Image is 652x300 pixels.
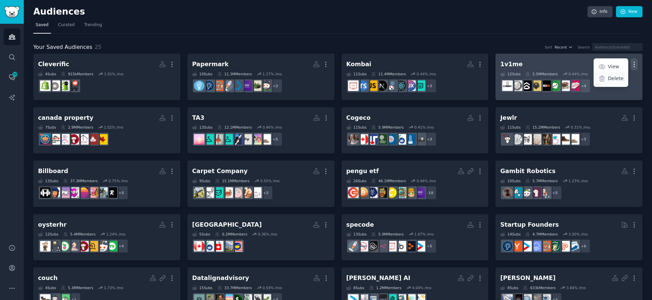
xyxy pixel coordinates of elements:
div: Gambit Robotics [500,167,556,175]
div: specode [346,221,374,229]
a: Papermark10Subs11.3MMembers1.27% /mo+2sysadminprivate_equityExperiencedFoundersleanstartupstartup... [187,54,334,100]
div: 10 Sub s [500,179,521,183]
img: durham [386,134,397,145]
img: Milton [348,134,359,145]
img: CryptoCurrencyClassic [386,187,397,198]
img: Tufting [194,187,204,198]
div: 5.3M Members [61,285,93,290]
img: Entrepreneurship [203,80,214,91]
div: + 5 [548,186,562,200]
img: ycombinator [512,241,522,251]
img: leanstartup [232,80,242,91]
img: n8n [377,241,387,251]
img: Moissanite [512,134,522,145]
div: 8 Sub s [346,285,364,290]
img: PlusSizeFashion [203,134,214,145]
img: PlusSize [194,134,204,145]
img: UI_Design [415,80,425,91]
img: nextjs [377,80,387,91]
img: DressForYourBody [213,134,223,145]
div: Papermark [192,60,229,69]
img: gambling [550,80,560,91]
div: + 3 [422,132,437,146]
img: style [241,134,252,145]
div: 11.4M Members [371,72,406,76]
div: 15.1M Members [215,179,250,183]
img: LocalLLaMA [531,187,541,198]
img: typescript [358,80,368,91]
img: hiphopheads [40,187,51,198]
div: 6.2M Members [215,232,247,237]
img: humanresources [40,241,51,251]
div: 1v1me [500,60,523,69]
div: 0.75 % /mo [108,179,128,183]
a: View [595,60,627,74]
img: react [396,80,406,91]
p: View [608,63,619,70]
img: rap [107,187,117,198]
img: CanadaPolitics [213,241,223,251]
div: pengu etf [346,167,379,175]
div: [PERSON_NAME] AI [346,274,411,282]
a: Saved [33,20,51,34]
img: weddingplanning [502,134,513,145]
a: Startup Founders14Subs4.7MMembers3.00% /mo+6EmailmarketingGrowthHackingLeadershipEntrepreneurRide... [495,214,642,261]
div: 1.02 % /mo [104,125,123,130]
div: 4.04 % /mo [412,285,432,290]
img: RealEstateCanada [97,134,108,145]
div: canada property [38,114,93,122]
a: 1v1meViewDelete12Subs5.5MMembers0.44% /mo+4onlinegamblingsportsbettinggamblingblackops6CoDCompeti... [495,54,642,100]
div: 46.1M Members [371,179,406,183]
div: 633k Members [523,285,556,290]
img: malaysia [232,241,242,251]
div: 0.46 % /mo [262,125,282,130]
img: WallStreetBetsCrypto [405,187,416,198]
div: Kombai [346,60,372,69]
img: RingShare [550,134,560,145]
span: Your Saved Audiences [33,43,92,52]
img: CozyPlaces [241,187,252,198]
div: + 2 [259,186,273,200]
img: popculturechat [78,187,89,198]
img: startups [222,80,233,91]
img: sales [97,241,108,251]
img: Nonprofit_Jobs [59,241,70,251]
a: [GEOGRAPHIC_DATA]5Subs6.2MMembers0.36% /momalaysiaOttawaRealEstateCanadaPoliticsottawacanada [187,214,334,261]
div: 4.7M Members [525,232,558,237]
img: DesignMyRoom [232,187,242,198]
img: webdev [386,241,397,251]
img: Madden [502,80,513,91]
div: 1.23 % /mo [568,179,588,183]
img: fashion [232,134,242,145]
img: GrowthHacking [559,241,570,251]
div: Cogeco [346,114,371,122]
div: 0.44 % /mo [568,72,588,76]
a: TA313Subs12.1MMembers0.46% /mo+5fashionwomens35OUTFITSstylefashionPetiteFashionAdviceDressForYour... [187,107,334,154]
img: OttawaRealEstate [222,241,233,251]
a: Curated [56,20,77,34]
a: specode13Subs5.9MMembers1.87% /mo+5startupreplitBubbleiowebdevn8nNoCodeSaaSnocodestartups [342,214,489,261]
a: oysterhr12Subs5.4MMembers1.24% /mo+4techsalessalesPayrollPersonalFinanceCanadamanagementconsultin... [33,214,180,261]
img: Bubbleio [396,241,406,251]
div: 1.24 % /mo [106,232,126,237]
img: EntrepreneurRideAlong [213,80,223,91]
h2: Audiences [33,6,587,17]
img: SaaS [531,241,541,251]
div: 11.3M Members [217,72,252,76]
img: canada [358,134,368,145]
img: Hiphopcirclejerk [50,187,60,198]
img: NoCodeSaaS [367,241,378,251]
img: startup [521,241,532,251]
img: cro [367,187,378,198]
div: Jewlr [500,114,517,122]
a: Cleverific4Subs915kMembers1.91% /moecommerceshopifyDevShopifyeCommerceshopify [33,54,180,100]
img: popheadscirclejerk [97,187,108,198]
img: CanadaHousing2 [59,134,70,145]
div: [GEOGRAPHIC_DATA] [192,221,262,229]
div: 5.9M Members [371,125,403,130]
div: TA3 [192,114,204,122]
img: femalelivingspace [213,187,223,198]
img: PetiteFashionAdvice [222,134,233,145]
div: 7 Sub s [38,125,56,130]
div: + 4 [114,239,128,253]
